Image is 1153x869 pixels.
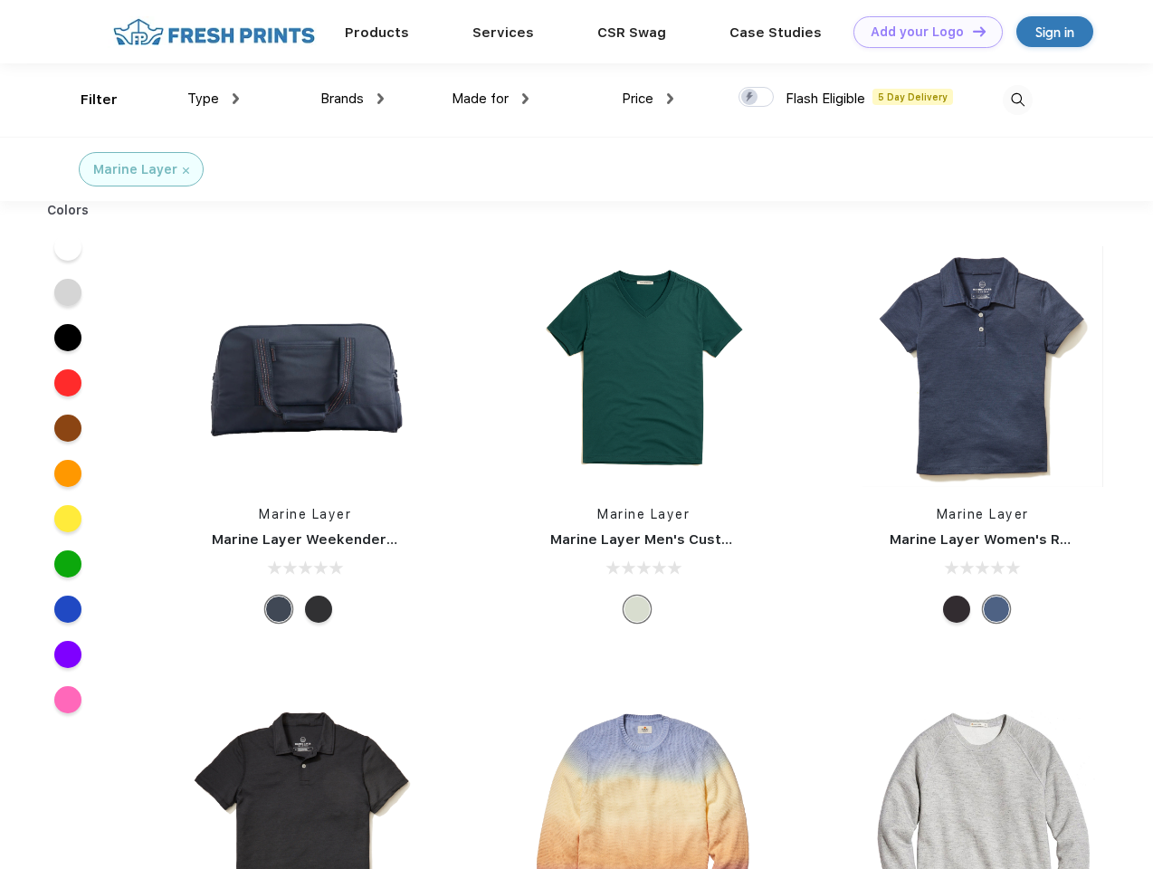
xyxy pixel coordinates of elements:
img: dropdown.png [233,93,239,104]
a: Sign in [1016,16,1093,47]
div: Black [943,596,970,623]
img: filter_cancel.svg [183,167,189,174]
img: dropdown.png [522,93,529,104]
a: CSR Swag [597,24,666,41]
span: Type [187,91,219,107]
img: func=resize&h=266 [523,246,764,487]
span: Made for [452,91,509,107]
a: Marine Layer [597,507,690,521]
div: Any Color [624,596,651,623]
img: desktop_search.svg [1003,85,1033,115]
a: Services [472,24,534,41]
div: Colors [33,201,103,220]
div: Navy [983,596,1010,623]
a: Marine Layer [259,507,351,521]
span: 5 Day Delivery [872,89,953,105]
img: fo%20logo%202.webp [108,16,320,48]
div: Navy [265,596,292,623]
a: Marine Layer Men's Custom Dyed Signature V-Neck [550,531,909,548]
a: Products [345,24,409,41]
div: Sign in [1035,22,1074,43]
img: dropdown.png [667,93,673,104]
div: Phantom [305,596,332,623]
a: Marine Layer Weekender Bag [212,531,416,548]
img: DT [973,26,986,36]
span: Flash Eligible [786,91,865,107]
div: Add your Logo [871,24,964,40]
img: func=resize&h=266 [862,246,1103,487]
div: Filter [81,90,118,110]
div: Marine Layer [93,160,177,179]
img: func=resize&h=266 [185,246,425,487]
span: Price [622,91,653,107]
a: Marine Layer [937,507,1029,521]
span: Brands [320,91,364,107]
img: dropdown.png [377,93,384,104]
